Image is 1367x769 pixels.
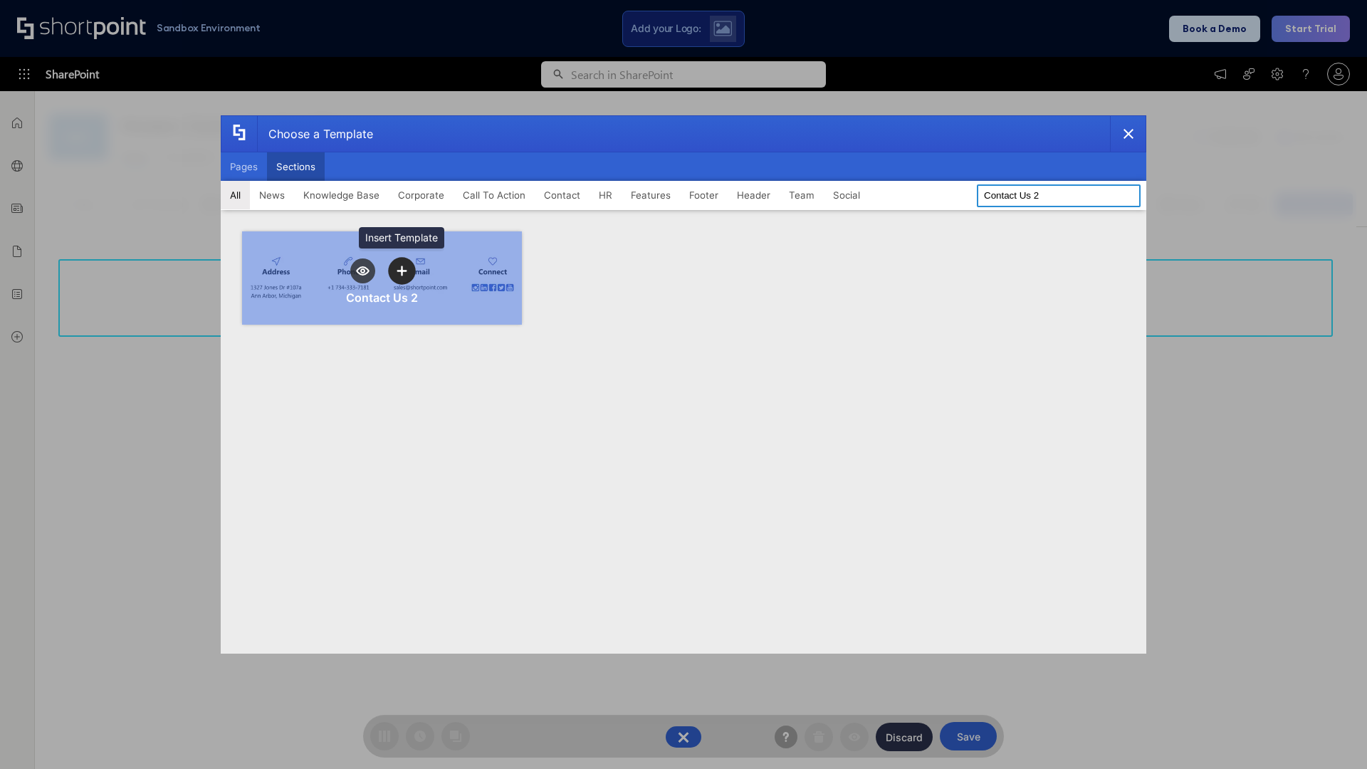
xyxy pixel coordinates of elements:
[250,181,294,209] button: News
[221,115,1146,654] div: template selector
[977,184,1141,207] input: Search
[454,181,535,209] button: Call To Action
[590,181,622,209] button: HR
[221,181,250,209] button: All
[346,291,418,305] div: Contact Us 2
[257,116,373,152] div: Choose a Template
[267,152,325,181] button: Sections
[221,152,267,181] button: Pages
[389,181,454,209] button: Corporate
[535,181,590,209] button: Contact
[1296,701,1367,769] iframe: Chat Widget
[780,181,824,209] button: Team
[680,181,728,209] button: Footer
[824,181,869,209] button: Social
[728,181,780,209] button: Header
[622,181,680,209] button: Features
[294,181,389,209] button: Knowledge Base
